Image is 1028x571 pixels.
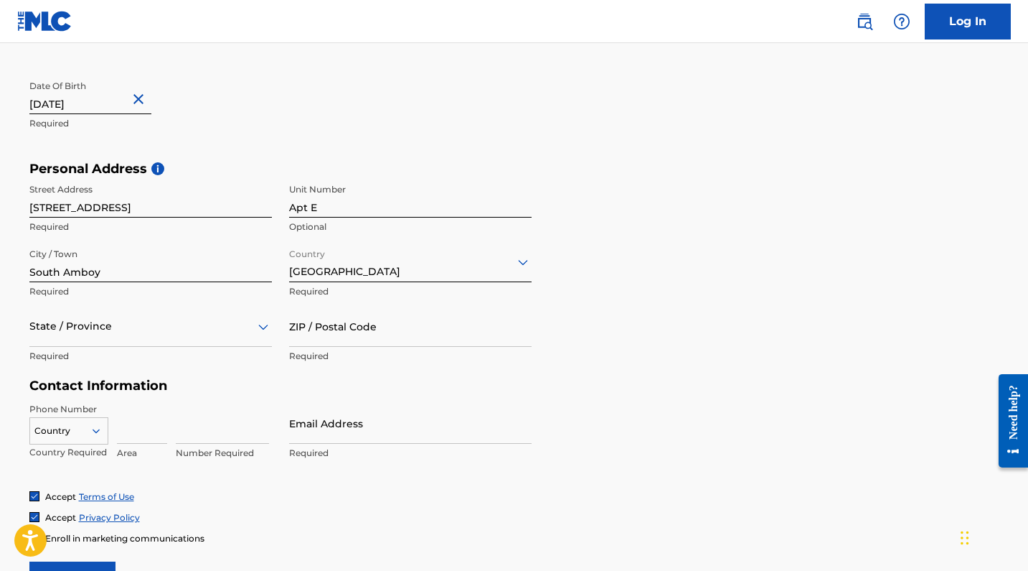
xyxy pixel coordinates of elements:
[289,244,532,279] div: [GEOGRAPHIC_DATA]
[961,516,969,560] div: Drag
[176,447,269,460] p: Number Required
[29,117,272,130] p: Required
[151,162,164,175] span: i
[893,13,910,30] img: help
[850,7,879,36] a: Public Search
[289,350,532,363] p: Required
[289,220,532,233] p: Optional
[45,512,76,523] span: Accept
[130,78,151,121] button: Close
[956,502,1028,571] iframe: Chat Widget
[30,513,39,521] img: checkbox
[887,7,916,36] div: Help
[988,362,1028,481] iframe: Resource Center
[79,512,140,523] a: Privacy Policy
[856,13,873,30] img: search
[925,4,1011,40] a: Log In
[29,350,272,363] p: Required
[79,491,134,502] a: Terms of Use
[17,11,72,32] img: MLC Logo
[29,378,532,394] h5: Contact Information
[289,285,532,298] p: Required
[29,285,272,298] p: Required
[45,533,204,544] span: Enroll in marketing communications
[29,220,272,233] p: Required
[29,161,999,177] h5: Personal Address
[29,446,108,459] p: Country Required
[30,492,39,501] img: checkbox
[117,447,167,460] p: Area
[45,491,76,502] span: Accept
[289,239,325,261] label: Country
[289,447,532,460] p: Required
